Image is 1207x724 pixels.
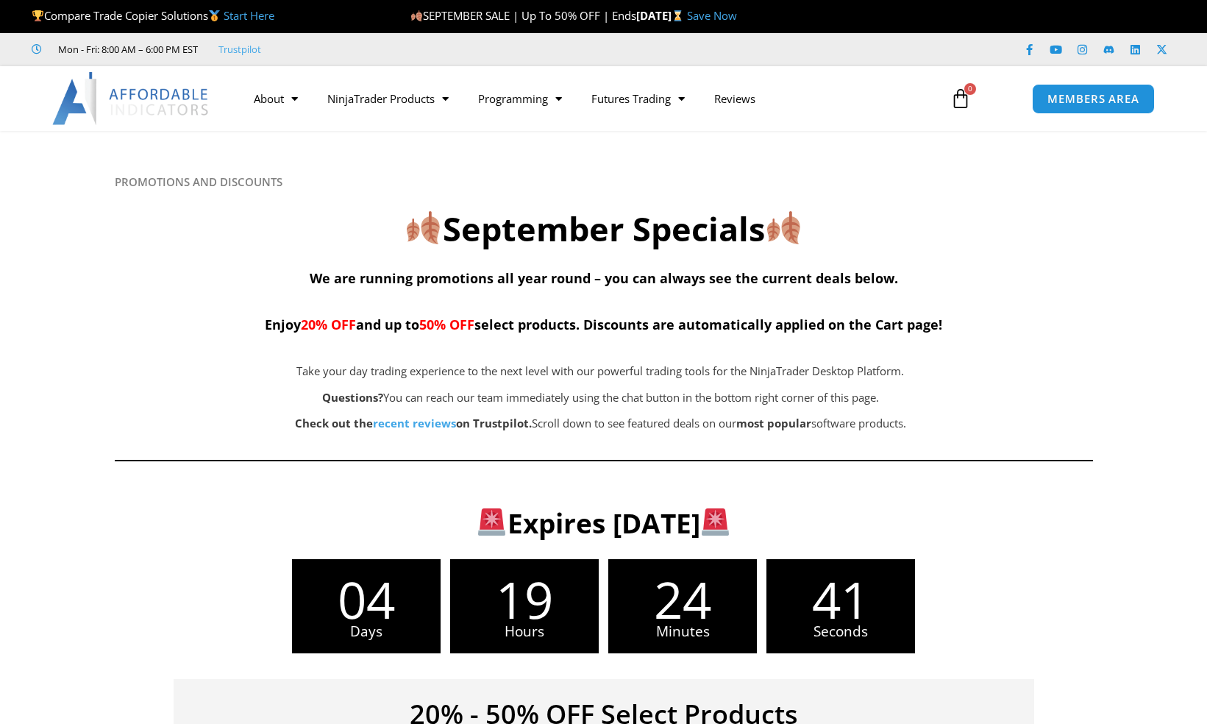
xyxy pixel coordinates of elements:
span: 50% OFF [419,316,474,333]
span: Minutes [608,625,757,639]
span: 24 [608,574,757,625]
span: Mon - Fri: 8:00 AM – 6:00 PM EST [54,40,198,58]
a: Trustpilot [218,40,261,58]
a: About [239,82,313,116]
a: Programming [463,82,577,116]
nav: Menu [239,82,933,116]
img: 🥇 [209,10,220,21]
h2: September Specials [115,207,1093,251]
span: 0 [964,83,976,95]
a: NinjaTrader Products [313,82,463,116]
span: Take your day trading experience to the next level with our powerful trading tools for the NinjaT... [296,363,904,378]
span: Seconds [766,625,915,639]
a: Futures Trading [577,82,699,116]
img: LogoAI | Affordable Indicators – NinjaTrader [52,72,210,125]
a: recent reviews [373,416,456,430]
span: Hours [450,625,599,639]
p: You can reach our team immediately using the chat button in the bottom right corner of this page. [188,388,1014,408]
img: 🚨 [702,508,729,536]
strong: Check out the on Trustpilot. [295,416,532,430]
a: 0 [928,77,993,120]
span: MEMBERS AREA [1047,93,1139,104]
a: MEMBERS AREA [1032,84,1155,114]
b: most popular [736,416,811,430]
strong: Questions? [322,390,383,405]
span: 20% OFF [301,316,356,333]
span: SEPTEMBER SALE | Up To 50% OFF | Ends [410,8,636,23]
img: 🏆 [32,10,43,21]
span: 04 [292,574,441,625]
img: 🍂 [767,211,800,244]
span: Compare Trade Copier Solutions [32,8,274,23]
p: Scroll down to see featured deals on our software products. [188,414,1014,434]
a: Reviews [699,82,770,116]
strong: [DATE] [636,8,687,23]
span: 19 [450,574,599,625]
span: Enjoy and up to select products. Discounts are automatically applied on the Cart page! [265,316,942,333]
img: ⌛ [672,10,683,21]
span: We are running promotions all year round – you can always see the current deals below. [310,269,898,287]
img: 🍂 [407,211,440,244]
span: Days [292,625,441,639]
a: Save Now [687,8,737,23]
img: 🍂 [411,10,422,21]
img: 🚨 [478,508,505,536]
span: 41 [766,574,915,625]
a: Start Here [224,8,274,23]
h3: Expires [DATE] [138,505,1069,541]
h6: PROMOTIONS AND DISCOUNTS [115,175,1093,189]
